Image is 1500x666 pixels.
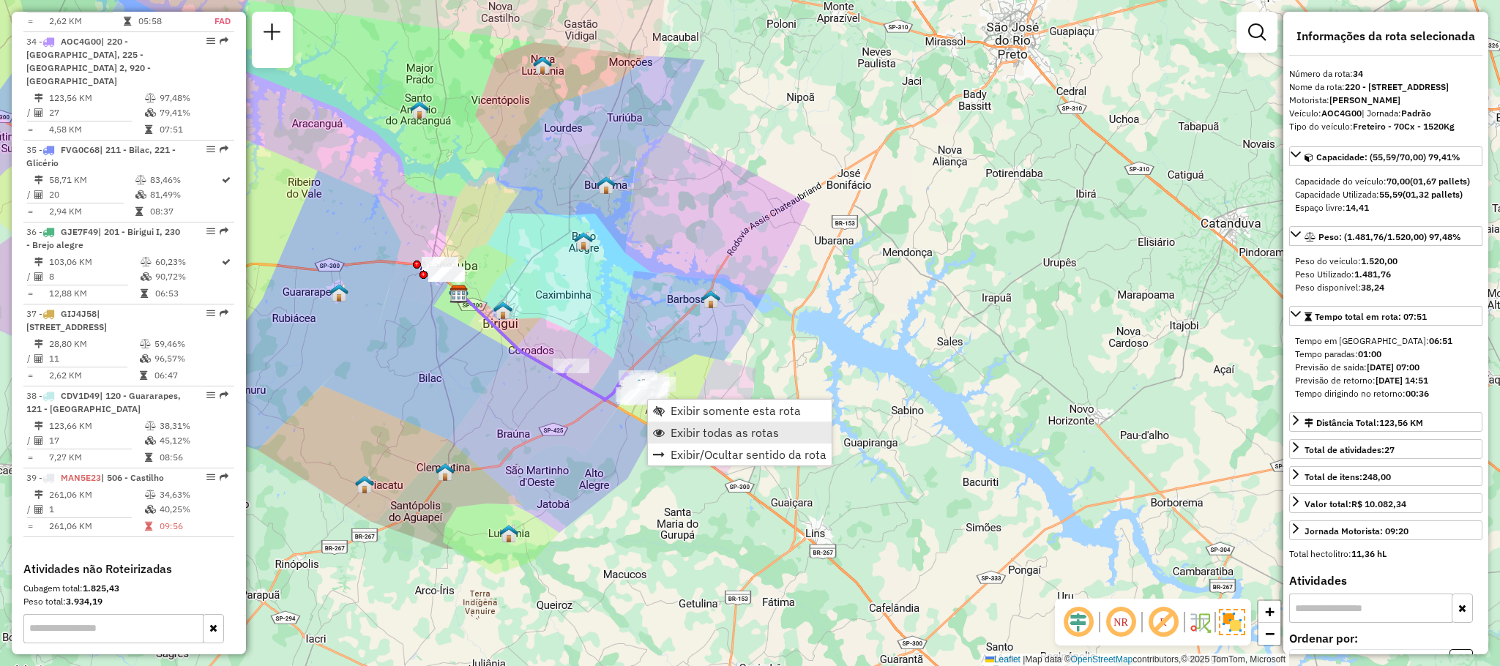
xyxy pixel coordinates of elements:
span: 36 - [26,226,180,250]
i: Total de Atividades [34,436,43,445]
strong: [DATE] 07:00 [1367,362,1419,373]
span: 34 - [26,36,151,86]
td: 40,25% [159,502,228,517]
div: Valor total: [1305,498,1406,511]
span: + [1265,602,1275,621]
td: 60,23% [154,255,220,269]
li: Exibir somente esta rota [648,400,832,422]
em: Opções [206,227,215,236]
img: 625 UDC Light Campus Universitário [449,284,468,303]
span: Tempo total em rota: 07:51 [1315,311,1427,322]
a: Nova sessão e pesquisa [258,18,287,50]
td: / [26,105,34,120]
i: Distância Total [34,94,43,102]
div: Previsão de retorno: [1295,374,1477,387]
strong: 70,00 [1387,176,1410,187]
span: 123,56 KM [1379,417,1423,428]
a: Capacidade: (55,59/70,00) 79,41% [1289,146,1482,166]
span: | [1023,654,1025,665]
strong: (01,67 pallets) [1410,176,1470,187]
td: 07:51 [159,122,228,137]
td: 83,46% [149,173,220,187]
img: PENÁPOLIS [630,378,649,397]
em: Rota exportada [220,473,228,482]
strong: [PERSON_NAME] [1329,94,1400,105]
a: Zoom out [1258,623,1280,645]
strong: 1.825,43 [83,583,119,594]
span: Exibir todas as rotas [671,427,779,438]
strong: 14,41 [1346,202,1369,213]
img: NOVA LUZITÂNIA [533,56,552,75]
strong: Freteiro - 70Cx - 1520Kg [1353,121,1455,132]
td: = [26,204,34,219]
div: Peso: (1.481,76/1.520,00) 97,48% [1289,249,1482,300]
a: Jornada Motorista: 09:20 [1289,520,1482,540]
div: Capacidade Utilizada: [1295,188,1477,201]
em: Opções [206,309,215,318]
td: 06:53 [154,286,220,301]
em: Rota exportada [220,309,228,318]
td: FAD [198,14,231,29]
span: Capacidade: (55,59/70,00) 79,41% [1316,151,1460,162]
i: % de utilização da cubagem [145,505,156,514]
div: Capacidade: (55,59/70,00) 79,41% [1289,169,1482,220]
td: 8 [48,269,140,284]
i: % de utilização do peso [145,422,156,430]
span: | 120 - Guararapes, 121 - [GEOGRAPHIC_DATA] [26,390,181,414]
td: 2,94 KM [48,204,135,219]
td: 06:47 [154,368,228,383]
span: | 506 - Castilho [101,472,164,483]
td: 123,56 KM [48,91,144,105]
span: Peso: (1.481,76/1.520,00) 97,48% [1318,231,1461,242]
div: Número da rota: [1289,67,1482,81]
td: 59,46% [154,337,228,351]
td: 58,71 KM [48,173,135,187]
strong: 00:36 [1406,388,1429,399]
img: GUARARAPES [329,283,348,302]
em: Opções [206,391,215,400]
strong: 38,24 [1361,282,1384,293]
div: Map data © contributors,© 2025 TomTom, Microsoft [982,654,1289,666]
div: Total hectolitro: [1289,547,1482,561]
div: Peso total: [23,595,234,608]
div: Jornada Motorista: 09:20 [1305,525,1408,538]
span: | 220 - [GEOGRAPHIC_DATA], 225 - [GEOGRAPHIC_DATA] 2, 920 - [GEOGRAPHIC_DATA] [26,36,151,86]
div: Tempo total em rota: 07:51 [1289,329,1482,406]
td: = [26,14,34,29]
strong: AOC4G00 [1321,108,1362,119]
td: 09:56 [159,519,228,534]
td: 261,06 KM [48,487,144,502]
i: Tempo total em rota [145,522,152,531]
strong: R$ 10.082,34 [1351,498,1406,509]
div: Cubagem total: [23,582,234,595]
span: − [1265,624,1275,643]
i: Distância Total [34,176,43,184]
img: LUIZIÂNIA [499,524,518,543]
td: 4,58 KM [48,122,144,137]
td: 1 [48,502,144,517]
img: CDD Araçatuba [449,285,469,304]
i: Tempo total em rota [140,371,147,380]
td: 28,80 KM [48,337,139,351]
td: 27 [48,105,144,120]
img: SANT. ANTÔNIO DO ARACANGUÁ [410,100,429,119]
i: Distância Total [34,490,43,499]
i: % de utilização da cubagem [140,354,151,363]
h4: Atividades [1289,574,1482,588]
strong: 220 - [STREET_ADDRESS] [1345,81,1449,92]
strong: 34 [1353,68,1363,79]
span: Peso do veículo: [1295,255,1398,266]
li: Exibir/Ocultar sentido da rota [648,444,832,465]
span: Exibir/Ocultar sentido da rota [671,449,827,460]
div: Atividade não roteirizada - IRMAOS MUFFATO CIA L [428,267,465,282]
strong: 3.934,19 [66,596,102,607]
span: AOC4G00 [61,36,101,47]
span: Exibir somente esta rota [671,405,801,416]
td: = [26,122,34,137]
td: / [26,269,34,284]
i: % de utilização do peso [145,490,156,499]
td: 20 [48,187,135,202]
strong: 11,36 hL [1351,548,1387,559]
i: Distância Total [34,258,43,266]
td: 79,41% [159,105,228,120]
